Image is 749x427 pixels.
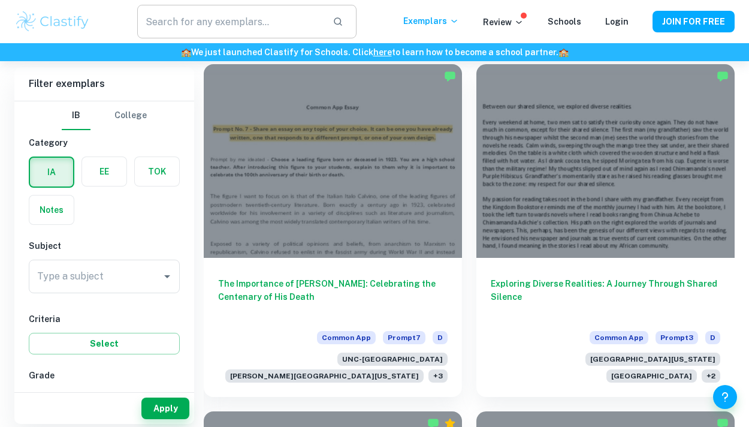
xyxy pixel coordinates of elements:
span: + 3 [428,369,448,383]
h6: We just launched Clastify for Schools. Click to learn how to become a school partner. [2,46,747,59]
button: EE [82,157,126,186]
button: College [114,101,147,130]
span: [PERSON_NAME][GEOGRAPHIC_DATA][US_STATE] [225,369,424,383]
span: Common App [317,331,376,344]
span: 🏫 [181,47,191,57]
img: Marked [444,70,456,82]
button: IA [30,158,73,187]
button: Help and Feedback [713,385,737,409]
a: Schools [548,17,581,26]
span: Prompt 7 [383,331,425,344]
h6: Criteria [29,312,180,326]
span: Common App [590,331,648,344]
h6: Exploring Diverse Realities: A Journey Through Shared Silence [491,277,720,317]
a: The Importance of [PERSON_NAME]: Celebrating the Centenary of His DeathCommon AppPrompt7DUNC-[GEO... [204,64,462,397]
span: [GEOGRAPHIC_DATA][US_STATE] [585,353,720,366]
span: D [705,331,720,344]
button: JOIN FOR FREE [653,11,735,32]
span: Prompt 3 [656,331,698,344]
button: Select [29,333,180,354]
div: Filter type choice [62,101,147,130]
img: Clastify logo [14,10,90,34]
span: UNC-[GEOGRAPHIC_DATA] [337,353,448,366]
button: Apply [141,398,189,419]
button: IB [62,101,90,130]
input: Search for any exemplars... [137,5,322,38]
h6: Grade [29,369,180,382]
p: Exemplars [403,14,459,28]
span: D [433,331,448,344]
button: TOK [135,157,179,186]
a: Exploring Diverse Realities: A Journey Through Shared SilenceCommon AppPrompt3D[GEOGRAPHIC_DATA][... [476,64,735,397]
button: Open [159,268,176,285]
a: here [373,47,392,57]
span: + 2 [702,369,720,383]
img: Marked [717,70,729,82]
h6: The Importance of [PERSON_NAME]: Celebrating the Centenary of His Death [218,277,448,317]
h6: Subject [29,239,180,252]
button: Notes [29,196,74,224]
span: [GEOGRAPHIC_DATA] [606,369,697,383]
p: Review [483,16,524,29]
a: Login [605,17,629,26]
span: 🏫 [558,47,569,57]
h6: Category [29,136,180,149]
h6: Filter exemplars [14,67,194,101]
